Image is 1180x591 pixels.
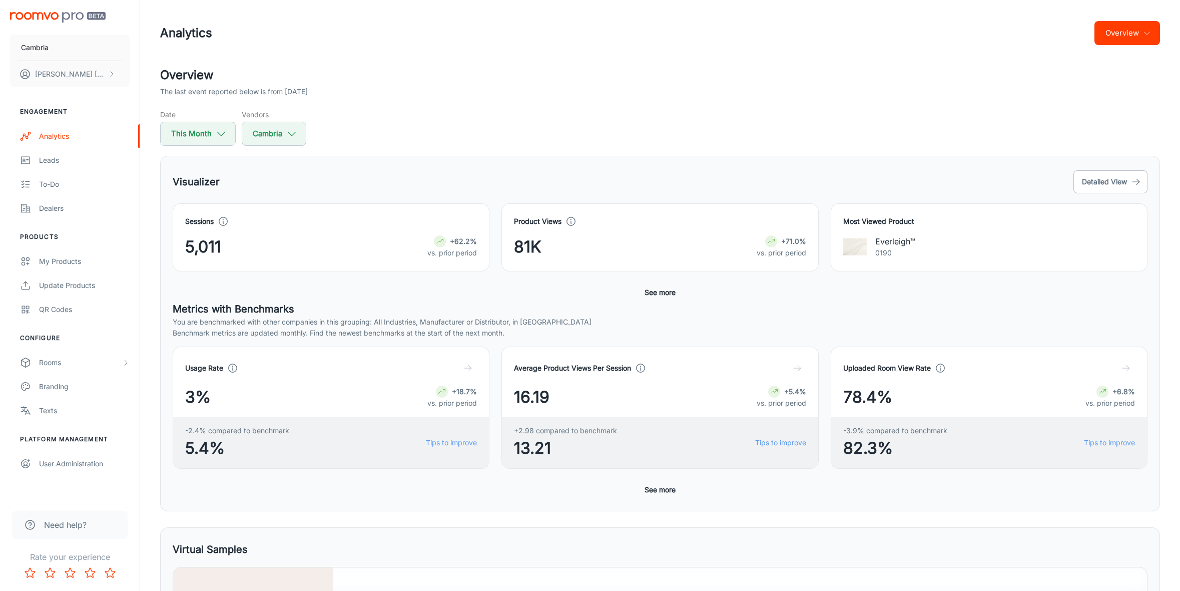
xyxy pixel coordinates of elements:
[843,425,947,436] span: -3.9% compared to benchmark
[1085,398,1135,409] p: vs. prior period
[8,551,132,563] p: Rate your experience
[1073,170,1147,193] button: Detailed View
[514,385,549,409] span: 16.19
[514,436,617,460] span: 13.21
[843,436,947,460] span: 82.3%
[100,563,120,583] button: Rate 5 star
[20,563,40,583] button: Rate 1 star
[173,302,1147,317] h5: Metrics with Benchmarks
[173,174,220,189] h5: Visualizer
[40,563,60,583] button: Rate 2 star
[843,216,1135,227] h4: Most Viewed Product
[39,458,130,469] div: User Administration
[39,381,130,392] div: Branding
[35,69,106,80] p: [PERSON_NAME] [PERSON_NAME]
[21,42,49,53] p: Cambria
[426,437,477,448] a: Tips to improve
[173,542,248,557] h5: Virtual Samples
[160,109,236,120] h5: Date
[44,519,87,531] span: Need help?
[160,86,308,97] p: The last event reported below is from [DATE]
[514,363,631,374] h4: Average Product Views Per Session
[160,66,1160,84] h2: Overview
[843,385,892,409] span: 78.4%
[185,363,223,374] h4: Usage Rate
[843,235,867,259] img: Everleigh™
[185,235,221,259] span: 5,011
[641,283,680,302] button: See more
[185,216,214,227] h4: Sessions
[39,203,130,214] div: Dealers
[160,24,212,42] h1: Analytics
[60,563,80,583] button: Rate 3 star
[450,237,477,245] strong: +62.2%
[1094,21,1160,45] button: Overview
[427,398,477,409] p: vs. prior period
[185,436,289,460] span: 5.4%
[242,109,306,120] h5: Vendors
[185,385,211,409] span: 3%
[784,387,806,396] strong: +5.4%
[641,481,680,499] button: See more
[39,256,130,267] div: My Products
[173,328,1147,339] p: Benchmark metrics are updated monthly. Find the newest benchmarks at the start of the next month.
[242,122,306,146] button: Cambria
[427,247,477,258] p: vs. prior period
[452,387,477,396] strong: +18.7%
[39,179,130,190] div: To-do
[514,235,541,259] span: 81K
[173,317,1147,328] p: You are benchmarked with other companies in this grouping: All Industries, Manufacturer or Distri...
[160,122,236,146] button: This Month
[39,155,130,166] div: Leads
[757,247,806,258] p: vs. prior period
[781,237,806,245] strong: +71.0%
[10,12,106,23] img: Roomvo PRO Beta
[514,216,561,227] h4: Product Views
[875,247,915,258] p: 0190
[39,131,130,142] div: Analytics
[39,357,122,368] div: Rooms
[80,563,100,583] button: Rate 4 star
[10,35,130,61] button: Cambria
[755,437,806,448] a: Tips to improve
[185,425,289,436] span: -2.4% compared to benchmark
[39,304,130,315] div: QR Codes
[1084,437,1135,448] a: Tips to improve
[1112,387,1135,396] strong: +6.8%
[10,61,130,87] button: [PERSON_NAME] [PERSON_NAME]
[39,405,130,416] div: Texts
[875,235,915,247] p: Everleigh™
[757,398,806,409] p: vs. prior period
[39,280,130,291] div: Update Products
[514,425,617,436] span: +2.98 compared to benchmark
[843,363,931,374] h4: Uploaded Room View Rate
